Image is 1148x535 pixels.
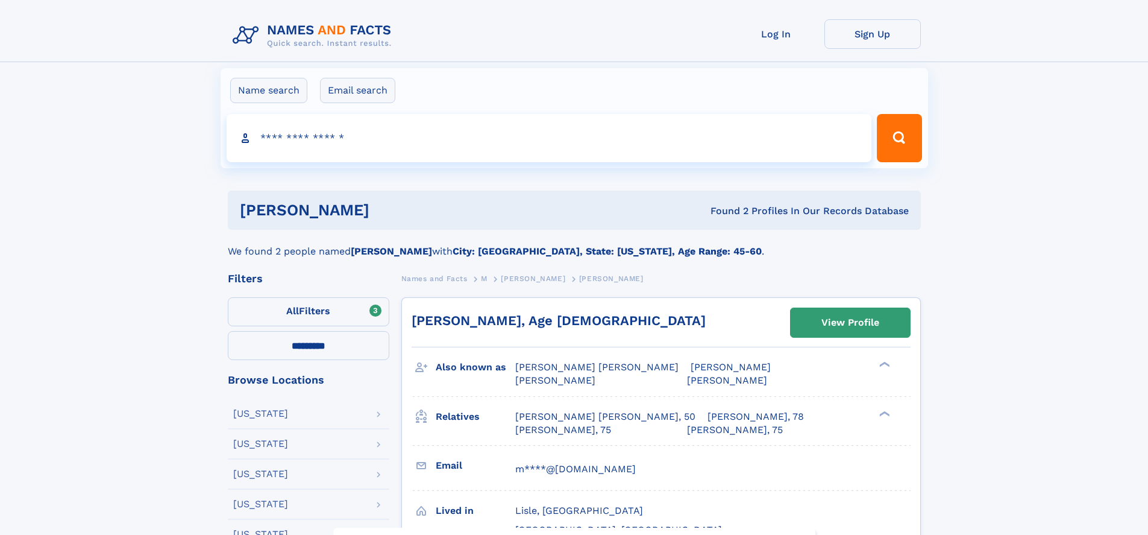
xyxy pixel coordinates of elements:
div: ❯ [876,361,891,369]
a: [PERSON_NAME], 75 [515,423,611,437]
span: [PERSON_NAME] [687,375,767,386]
span: Lisle, [GEOGRAPHIC_DATA] [515,505,643,516]
h1: [PERSON_NAME] [240,203,540,218]
span: All [286,305,299,317]
div: [US_STATE] [233,439,288,449]
a: [PERSON_NAME], 75 [687,423,783,437]
input: search input [227,114,872,162]
label: Name search [230,78,307,103]
div: [US_STATE] [233,499,288,509]
a: [PERSON_NAME] [501,271,565,286]
div: Filters [228,273,389,284]
span: [PERSON_NAME] [515,375,595,386]
a: View Profile [791,308,910,337]
div: [US_STATE] [233,409,288,419]
a: [PERSON_NAME] [PERSON_NAME], 50 [515,410,695,423]
span: [PERSON_NAME] [579,274,644,283]
button: Search Button [877,114,921,162]
a: [PERSON_NAME], Age [DEMOGRAPHIC_DATA] [412,313,706,328]
a: [PERSON_NAME], 78 [707,410,804,423]
h3: Lived in [436,501,515,521]
a: Names and Facts [401,271,468,286]
b: [PERSON_NAME] [351,245,432,257]
a: Sign Up [824,19,921,49]
div: ❯ [876,410,891,417]
img: Logo Names and Facts [228,19,401,52]
div: [US_STATE] [233,469,288,479]
a: M [481,271,488,286]
span: [PERSON_NAME] [PERSON_NAME] [515,361,679,373]
div: Found 2 Profiles In Our Records Database [540,204,909,218]
div: View Profile [821,309,879,337]
h3: Also known as [436,357,515,378]
span: M [481,274,488,283]
label: Email search [320,78,395,103]
span: [PERSON_NAME] [501,274,565,283]
div: We found 2 people named with . [228,230,921,259]
label: Filters [228,297,389,326]
span: [PERSON_NAME] [691,361,771,373]
div: Browse Locations [228,375,389,385]
h3: Email [436,455,515,476]
b: City: [GEOGRAPHIC_DATA], State: [US_STATE], Age Range: 45-60 [453,245,762,257]
a: Log In [728,19,824,49]
h3: Relatives [436,407,515,427]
